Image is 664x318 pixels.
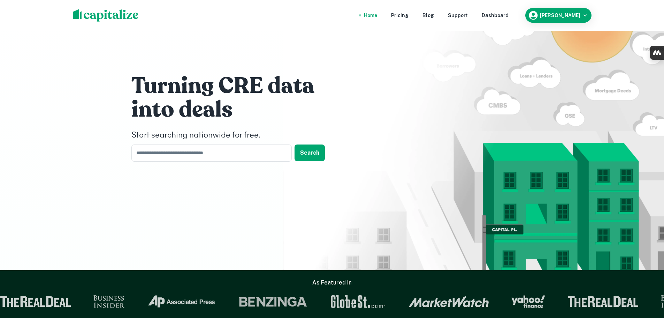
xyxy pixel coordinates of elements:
img: Business Insider [92,295,123,308]
img: GlobeSt [328,295,385,308]
a: Support [448,12,468,19]
h6: As Featured In [312,279,352,287]
h1: Turning CRE data [131,72,341,100]
a: Pricing [391,12,409,19]
button: Search [295,145,325,161]
img: Associated Press [145,295,214,308]
a: Blog [422,12,434,19]
a: Dashboard [482,12,509,19]
img: Market Watch [407,296,487,308]
h6: [PERSON_NAME] [540,13,580,18]
iframe: Chat Widget [629,262,664,296]
img: capitalize-logo.png [73,9,139,22]
img: Yahoo Finance [510,295,543,308]
h4: Start searching nationwide for free. [131,129,341,142]
img: Benzinga [236,295,306,308]
img: The Real Deal [566,296,637,307]
h1: into deals [131,96,341,124]
a: Home [364,12,377,19]
button: [PERSON_NAME] [525,8,592,23]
